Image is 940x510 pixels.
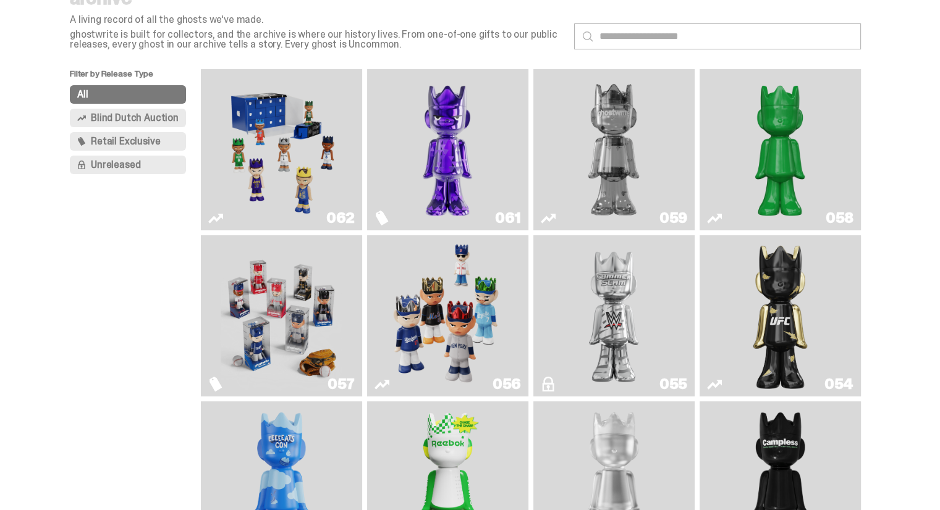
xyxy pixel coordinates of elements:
[91,136,160,146] span: Retail Exclusive
[70,15,564,25] p: A living record of all the ghosts we've made.
[659,377,687,391] div: 055
[707,74,853,225] a: Schrödinger's ghost: Sunday Green
[707,240,853,391] a: Ruby
[70,85,186,104] button: All
[70,156,186,174] button: Unreleased
[826,211,853,225] div: 058
[70,109,186,127] button: Blind Dutch Auction
[748,240,813,391] img: Ruby
[326,211,355,225] div: 062
[70,132,186,151] button: Retail Exclusive
[387,74,508,225] img: Fantasy
[541,240,687,391] a: I Was There SummerSlam
[77,90,88,99] span: All
[375,240,521,391] a: Game Face (2025)
[553,74,674,225] img: Two
[495,211,521,225] div: 061
[70,69,201,85] p: Filter by Release Type
[553,240,674,391] img: I Was There SummerSlam
[493,377,521,391] div: 056
[659,211,687,225] div: 059
[375,74,521,225] a: Fantasy
[824,377,853,391] div: 054
[328,377,355,391] div: 057
[541,74,687,225] a: Two
[70,30,564,49] p: ghostwrite is built for collectors, and the archive is where our history lives. From one-of-one g...
[221,74,342,225] img: Game Face (2025)
[208,240,355,391] a: Game Face (2025)
[91,160,140,170] span: Unreleased
[208,74,355,225] a: Game Face (2025)
[719,74,840,225] img: Schrödinger's ghost: Sunday Green
[221,240,342,391] img: Game Face (2025)
[387,240,508,391] img: Game Face (2025)
[91,113,179,123] span: Blind Dutch Auction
